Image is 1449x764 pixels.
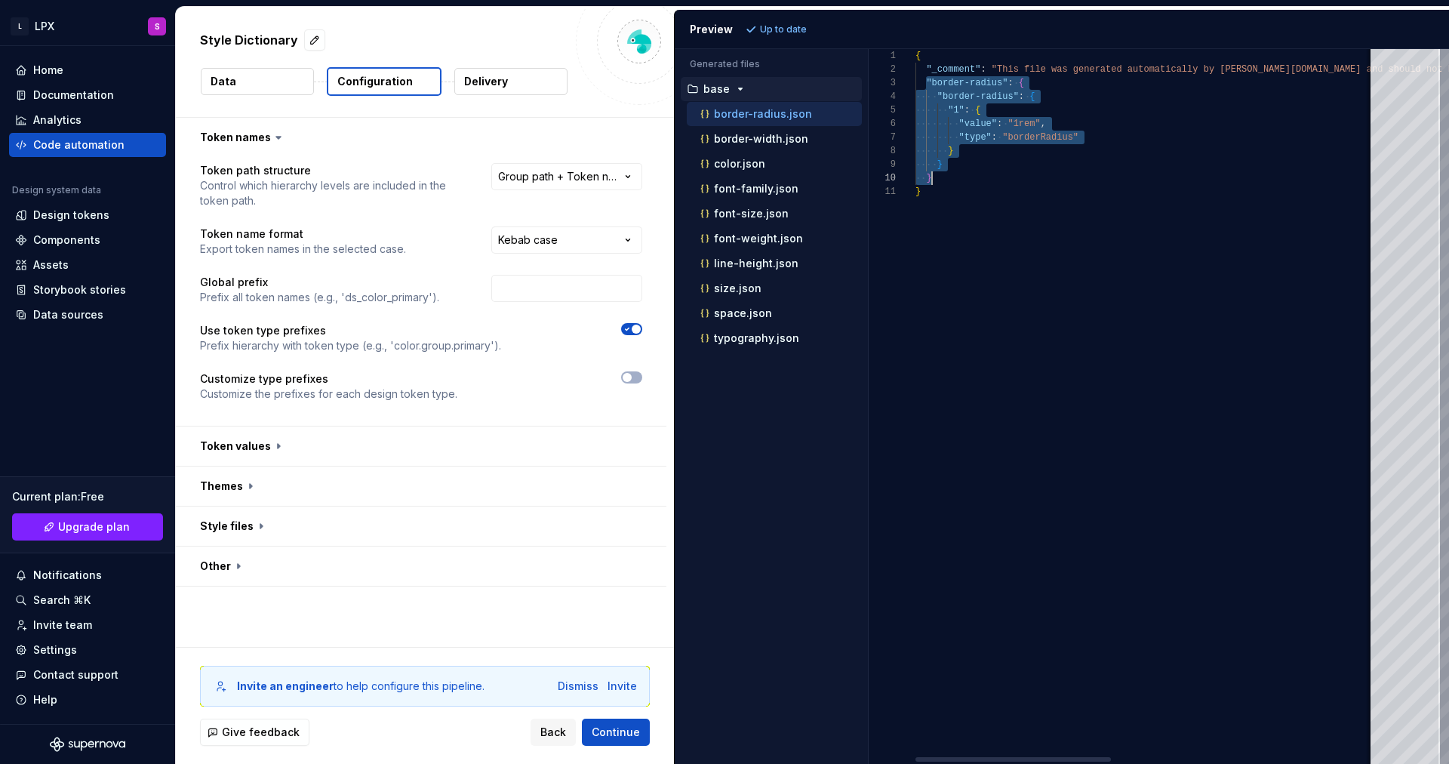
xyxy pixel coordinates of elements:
[9,58,166,82] a: Home
[714,183,798,195] p: font-family.json
[714,282,761,294] p: size.json
[33,307,103,322] div: Data sources
[991,64,1290,75] span: "This file was generated automatically by [PERSON_NAME]
[703,83,730,95] p: base
[997,119,1002,129] span: :
[9,83,166,107] a: Documentation
[200,178,464,208] p: Control which hierarchy levels are included in the token path.
[33,667,118,682] div: Contact support
[9,228,166,252] a: Components
[869,76,896,90] div: 3
[608,679,637,694] button: Invite
[33,642,77,658] div: Settings
[33,137,125,152] div: Code automation
[200,275,439,290] p: Global prefix
[714,133,808,145] p: border-width.json
[558,679,598,694] button: Dismiss
[12,513,163,541] a: Upgrade plan
[11,17,29,35] div: L
[200,242,406,257] p: Export token names in the selected case.
[155,20,160,32] div: S
[337,74,413,89] p: Configuration
[12,184,101,196] div: Design system data
[200,371,457,387] p: Customize type prefixes
[50,737,125,752] a: Supernova Logo
[33,88,114,103] div: Documentation
[714,158,765,170] p: color.json
[714,307,772,319] p: space.json
[687,255,862,272] button: line-height.json
[948,105,964,116] span: "1"
[687,305,862,322] button: space.json
[915,186,921,197] span: }
[980,64,986,75] span: :
[714,257,798,270] p: line-height.json
[948,146,953,156] span: }
[687,106,862,122] button: border-radius.json
[9,303,166,327] a: Data sources
[1008,119,1040,129] span: "1rem"
[958,132,991,143] span: "type"
[926,78,1008,88] span: "border-radius"
[926,64,980,75] span: "_comment"
[687,205,862,222] button: font-size.json
[1040,119,1045,129] span: ,
[464,74,508,89] p: Delivery
[869,90,896,103] div: 4
[33,208,109,223] div: Design tokens
[200,338,501,353] p: Prefix hierarchy with token type (e.g., 'color.group.primary').
[869,49,896,63] div: 1
[964,105,969,116] span: :
[9,563,166,587] button: Notifications
[200,719,309,746] button: Give feedback
[937,91,1018,102] span: "border-radius"
[200,226,406,242] p: Token name format
[33,618,92,633] div: Invite team
[33,692,57,707] div: Help
[869,185,896,199] div: 11
[9,688,166,712] button: Help
[9,613,166,637] a: Invite team
[869,63,896,76] div: 2
[9,278,166,302] a: Storybook stories
[869,171,896,185] div: 10
[9,133,166,157] a: Code automation
[592,725,640,740] span: Continue
[540,725,566,740] span: Back
[582,719,650,746] button: Continue
[690,22,733,37] div: Preview
[714,108,812,120] p: border-radius.json
[211,74,236,89] p: Data
[9,108,166,132] a: Analytics
[200,31,298,49] p: Style Dictionary
[1018,78,1023,88] span: {
[869,144,896,158] div: 8
[9,253,166,277] a: Assets
[33,257,69,273] div: Assets
[714,208,789,220] p: font-size.json
[33,233,100,248] div: Components
[12,489,163,504] div: Current plan : Free
[1008,78,1013,88] span: :
[201,68,314,95] button: Data
[1018,91,1023,102] span: :
[9,638,166,662] a: Settings
[33,112,82,128] div: Analytics
[33,568,102,583] div: Notifications
[531,719,576,746] button: Back
[1002,132,1078,143] span: "borderRadius"
[687,180,862,197] button: font-family.json
[222,725,300,740] span: Give feedback
[690,58,853,70] p: Generated files
[3,10,172,42] button: LLPXS
[9,663,166,687] button: Contact support
[687,156,862,172] button: color.json
[937,159,942,170] span: }
[35,19,54,34] div: LPX
[687,131,862,147] button: border-width.json
[760,23,807,35] p: Up to date
[237,679,485,694] div: to help configure this pipeline.
[926,173,931,183] span: }
[58,519,130,534] span: Upgrade plan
